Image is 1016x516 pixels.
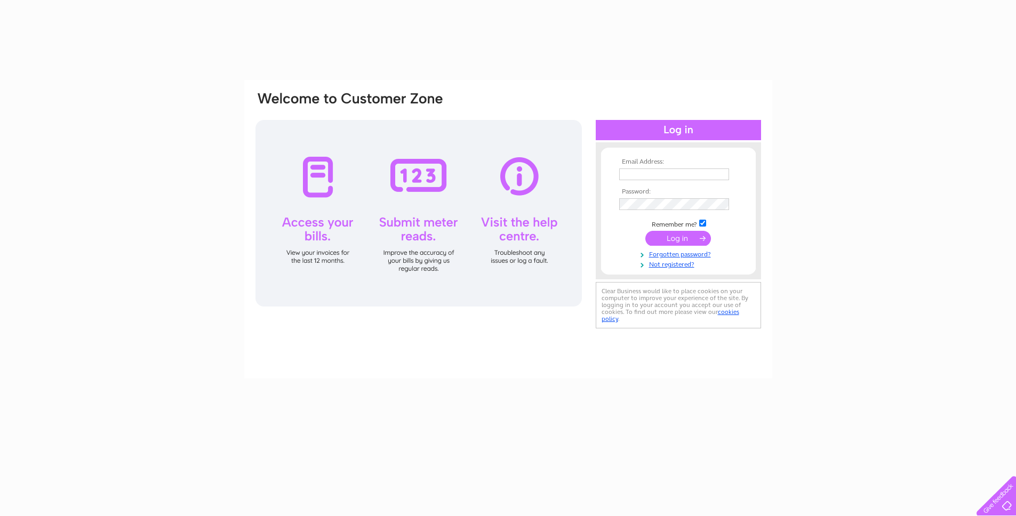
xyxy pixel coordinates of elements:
[617,188,740,196] th: Password:
[645,231,711,246] input: Submit
[602,308,739,322] a: cookies policy
[619,248,740,259] a: Forgotten password?
[619,259,740,269] a: Not registered?
[617,158,740,166] th: Email Address:
[596,282,761,328] div: Clear Business would like to place cookies on your computer to improve your experience of the sit...
[617,218,740,229] td: Remember me?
